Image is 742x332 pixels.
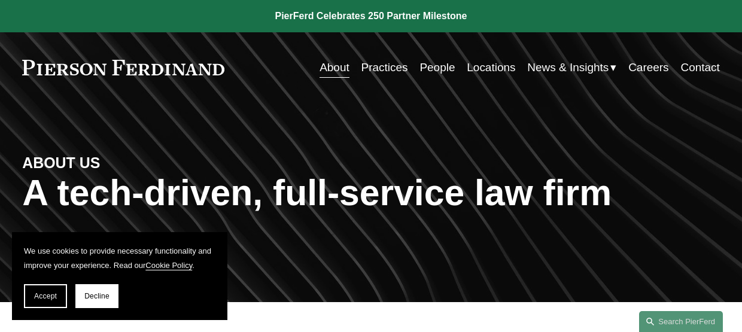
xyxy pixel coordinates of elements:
[361,56,408,79] a: Practices
[320,56,349,79] a: About
[12,232,227,320] section: Cookie banner
[145,261,192,270] a: Cookie Policy
[680,56,719,79] a: Contact
[628,56,668,79] a: Careers
[24,244,215,272] p: We use cookies to provide necessary functionality and improve your experience. Read our .
[75,284,118,308] button: Decline
[22,154,100,171] strong: ABOUT US
[24,284,67,308] button: Accept
[527,57,609,78] span: News & Insights
[639,311,723,332] a: Search this site
[34,292,57,300] span: Accept
[22,172,720,214] h1: A tech-driven, full-service law firm
[84,292,110,300] span: Decline
[527,56,616,79] a: folder dropdown
[467,56,515,79] a: Locations
[419,56,455,79] a: People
